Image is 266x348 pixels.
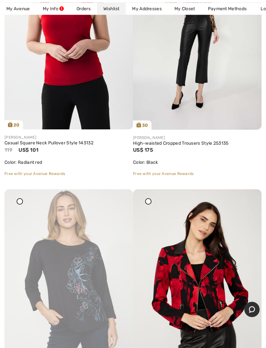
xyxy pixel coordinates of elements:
div: Free with your Avenue Rewards [133,171,262,177]
a: Casual Square Neck Pullover Style 143132 [4,140,133,146]
iframe: Opens a widget where you can chat to one of our agents [244,302,260,318]
a: Wishlist [97,3,126,15]
div: [PERSON_NAME] [4,134,133,140]
a: Payment Methods [202,3,253,15]
a: My Info [36,3,70,15]
span: 119 [4,147,12,153]
a: My Closet [168,3,202,15]
span: US$ 175 [133,147,153,153]
span: US$ 101 [18,147,38,153]
div: Color: Black [133,159,262,166]
a: Orders [70,3,97,15]
div: Color: Radiant red [4,159,133,166]
span: My Avenue [6,5,30,12]
div: [PERSON_NAME] [133,135,262,141]
div: Free with your Avenue Rewards [4,171,133,177]
a: My Addresses [126,3,168,15]
a: High-waisted Cropped Trousers Style 253135 [133,141,262,146]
